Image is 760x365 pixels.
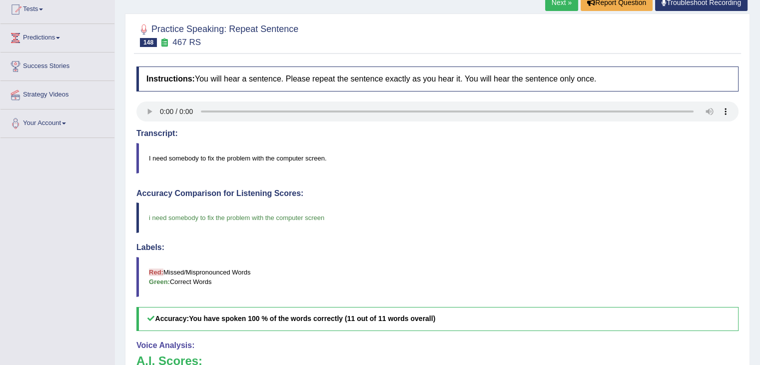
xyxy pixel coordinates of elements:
[0,52,114,77] a: Success Stories
[149,214,324,221] span: i need somebody to fix the problem with the computer screen
[0,24,114,49] a: Predictions
[146,74,195,83] b: Instructions:
[136,243,739,252] h4: Labels:
[149,268,163,276] b: Red:
[136,341,739,350] h4: Voice Analysis:
[189,314,435,322] b: You have spoken 100 % of the words correctly (11 out of 11 words overall)
[149,278,170,285] b: Green:
[140,38,157,47] span: 148
[136,189,739,198] h4: Accuracy Comparison for Listening Scores:
[0,81,114,106] a: Strategy Videos
[136,22,298,47] h2: Practice Speaking: Repeat Sentence
[136,66,739,91] h4: You will hear a sentence. Please repeat the sentence exactly as you hear it. You will hear the se...
[136,257,739,297] blockquote: Missed/Mispronounced Words Correct Words
[172,37,201,47] small: 467 RS
[159,38,170,47] small: Exam occurring question
[136,143,739,173] blockquote: I need somebody to fix the problem with the computer screen.
[136,307,739,330] h5: Accuracy:
[136,129,739,138] h4: Transcript:
[0,109,114,134] a: Your Account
